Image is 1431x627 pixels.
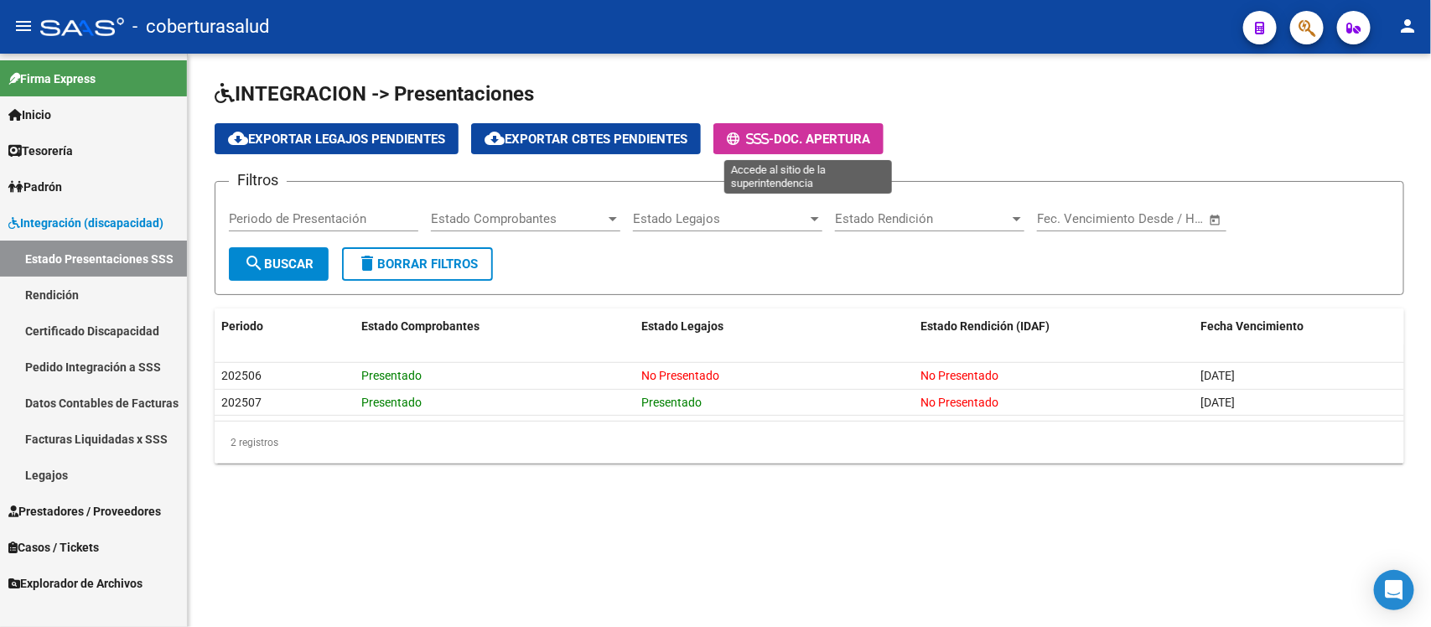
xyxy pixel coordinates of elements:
span: Integración (discapacidad) [8,214,163,232]
div: Open Intercom Messenger [1374,570,1414,610]
span: 202506 [221,369,262,382]
div: 2 registros [215,422,1404,464]
span: Estado Comprobantes [431,211,605,226]
button: Open calendar [1206,210,1226,230]
span: Borrar Filtros [357,256,478,272]
span: 202507 [221,396,262,409]
button: Exportar Cbtes Pendientes [471,123,701,154]
span: Estado Legajos [633,211,807,226]
span: INTEGRACION -> Presentaciones [215,82,534,106]
span: Exportar Legajos Pendientes [228,132,445,147]
span: No Presentado [921,369,999,382]
mat-icon: search [244,253,264,273]
span: Exportar Cbtes Pendientes [485,132,687,147]
span: Padrón [8,178,62,196]
span: Presentado [361,369,422,382]
span: - [727,132,774,147]
span: Estado Legajos [641,319,723,333]
span: Fecha Vencimiento [1201,319,1304,333]
datatable-header-cell: Estado Legajos [635,308,915,345]
span: Prestadores / Proveedores [8,502,161,521]
span: Explorador de Archivos [8,574,143,593]
datatable-header-cell: Estado Rendición (IDAF) [915,308,1195,345]
span: Periodo [221,319,263,333]
span: Inicio [8,106,51,124]
mat-icon: cloud_download [228,128,248,148]
span: Presentado [361,396,422,409]
datatable-header-cell: Estado Comprobantes [355,308,635,345]
span: Firma Express [8,70,96,88]
span: Estado Rendición (IDAF) [921,319,1050,333]
span: No Presentado [921,396,999,409]
span: Tesorería [8,142,73,160]
mat-icon: person [1397,16,1418,36]
span: Casos / Tickets [8,538,99,557]
input: Fecha fin [1120,211,1201,226]
mat-icon: cloud_download [485,128,505,148]
input: Fecha inicio [1037,211,1105,226]
button: Buscar [229,247,329,281]
span: Presentado [641,396,702,409]
span: Doc. Apertura [774,132,870,147]
span: Buscar [244,256,314,272]
span: Estado Rendición [835,211,1009,226]
h3: Filtros [229,168,287,192]
mat-icon: delete [357,253,377,273]
button: Borrar Filtros [342,247,493,281]
datatable-header-cell: Periodo [215,308,355,345]
mat-icon: menu [13,16,34,36]
span: [DATE] [1201,396,1236,409]
button: -Doc. Apertura [713,123,884,154]
span: [DATE] [1201,369,1236,382]
span: Estado Comprobantes [361,319,480,333]
span: - coberturasalud [132,8,269,45]
button: Exportar Legajos Pendientes [215,123,459,154]
span: No Presentado [641,369,719,382]
datatable-header-cell: Fecha Vencimiento [1195,308,1404,345]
